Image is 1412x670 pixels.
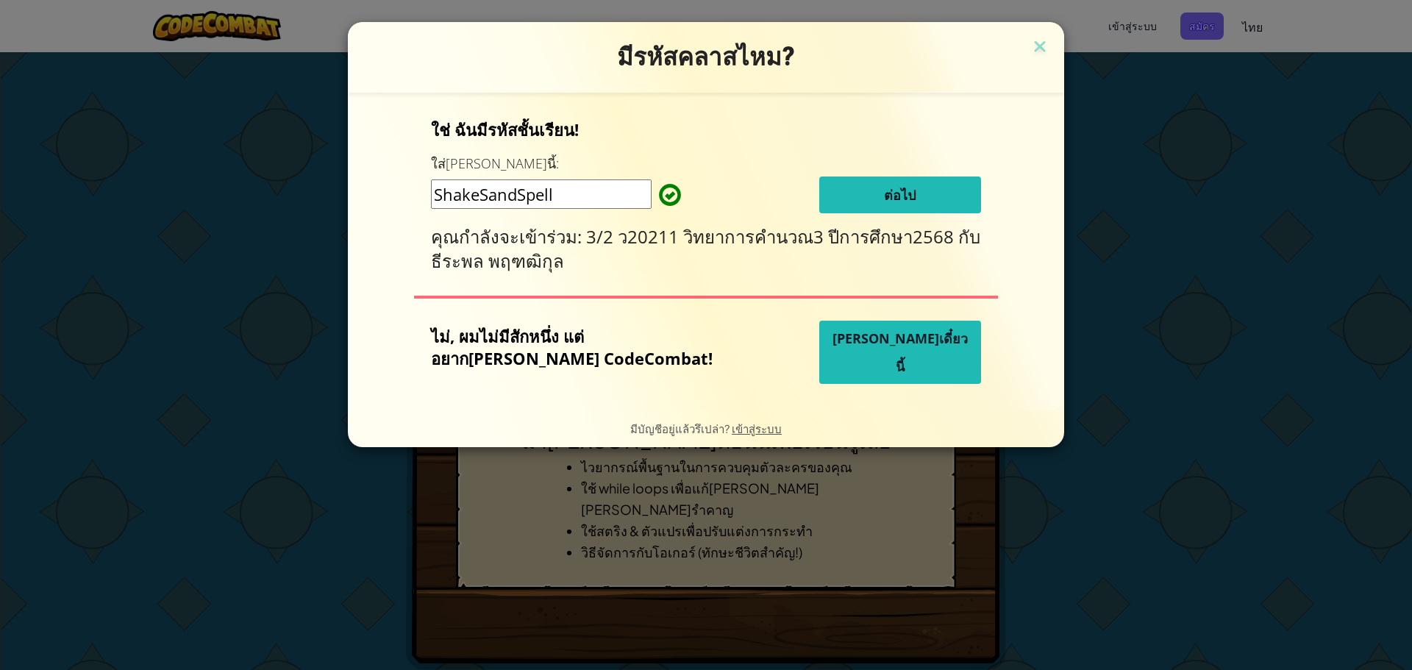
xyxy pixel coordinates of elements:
img: close icon [1030,37,1049,59]
span: [PERSON_NAME]เดี๋ยวนี้ [832,329,968,375]
label: ใส่[PERSON_NAME]นี้: [431,154,559,173]
span: คุณกำลังจะเข้าร่วม: [431,224,586,249]
span: 3/2 ว20211 วิทยาการคำนวณ3 ปีการศึกษา2568 [586,224,958,249]
span: มีรหัสคลาสไหม? [617,42,796,71]
span: มีบัญชีอยู่แล้วรึเปล่า? [630,421,732,435]
a: เข้าสู่ระบบ [732,421,782,435]
p: ไม่, ผมไม่มีสักหนึ่ง แต่อยาก[PERSON_NAME] CodeCombat! [431,325,745,369]
span: ธีระพล พฤฑฒิกุล [431,249,564,273]
p: ใช่ ฉันมีรหัสชั้นเรียน! [431,118,980,140]
span: กับ [958,224,980,249]
button: [PERSON_NAME]เดี๋ยวนี้ [819,321,981,384]
button: ต่อไป [819,177,981,213]
span: ต่อไป [884,186,916,204]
